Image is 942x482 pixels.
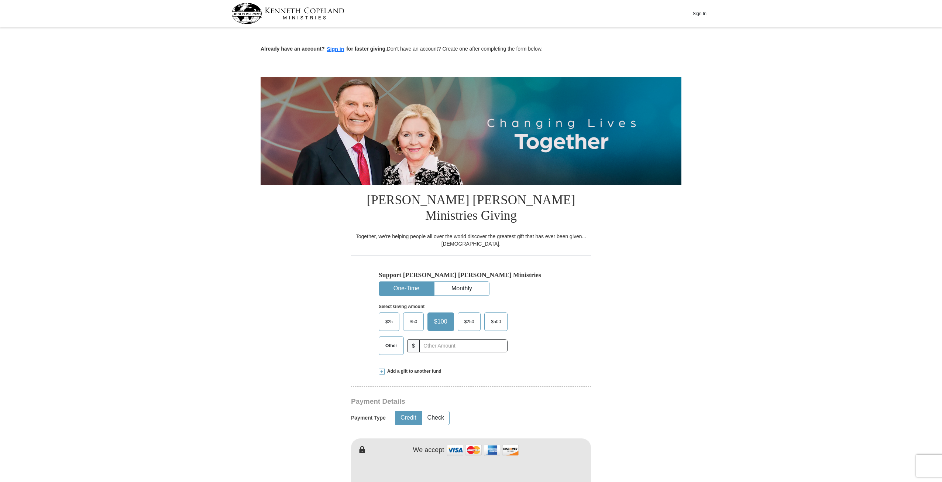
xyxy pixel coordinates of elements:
[325,45,347,54] button: Sign in
[379,271,563,279] h5: Support [PERSON_NAME] [PERSON_NAME] Ministries
[487,316,505,327] span: $500
[351,397,539,406] h3: Payment Details
[422,411,449,425] button: Check
[419,339,508,352] input: Other Amount
[351,185,591,233] h1: [PERSON_NAME] [PERSON_NAME] Ministries Giving
[261,45,681,54] p: Don't have an account? Create one after completing the form below.
[434,282,489,295] button: Monthly
[688,8,711,19] button: Sign In
[351,415,386,421] h5: Payment Type
[379,304,424,309] strong: Select Giving Amount
[231,3,344,24] img: kcm-header-logo.svg
[385,368,441,375] span: Add a gift to another fund
[382,316,396,327] span: $25
[430,316,451,327] span: $100
[446,442,520,458] img: credit cards accepted
[461,316,478,327] span: $250
[407,339,420,352] span: $
[406,316,421,327] span: $50
[379,282,434,295] button: One-Time
[382,340,401,351] span: Other
[351,233,591,247] div: Together, we're helping people all over the world discover the greatest gift that has ever been g...
[261,46,387,52] strong: Already have an account? for faster giving.
[413,446,444,454] h4: We accept
[395,411,422,425] button: Credit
